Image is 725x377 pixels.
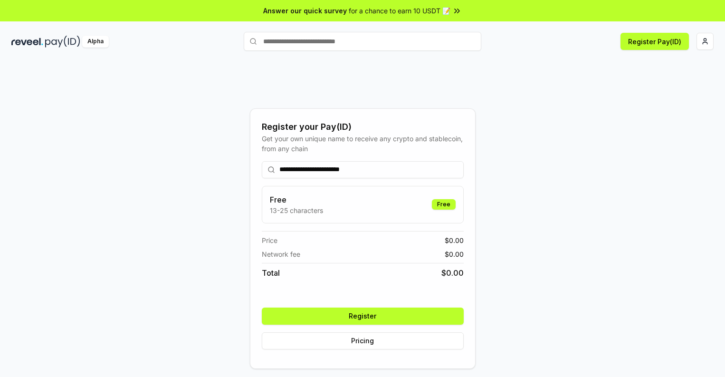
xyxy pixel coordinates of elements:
[445,249,464,259] span: $ 0.00
[262,235,277,245] span: Price
[620,33,689,50] button: Register Pay(ID)
[445,235,464,245] span: $ 0.00
[270,205,323,215] p: 13-25 characters
[262,120,464,134] div: Register your Pay(ID)
[262,308,464,325] button: Register
[82,36,109,48] div: Alpha
[262,134,464,154] div: Get your own unique name to receive any crypto and stablecoin, from any chain
[262,267,280,279] span: Total
[262,249,300,259] span: Network fee
[441,267,464,279] span: $ 0.00
[11,36,43,48] img: reveel_dark
[349,6,450,16] span: for a chance to earn 10 USDT 📝
[432,199,456,210] div: Free
[270,194,323,205] h3: Free
[45,36,80,48] img: pay_id
[262,332,464,349] button: Pricing
[263,6,347,16] span: Answer our quick survey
